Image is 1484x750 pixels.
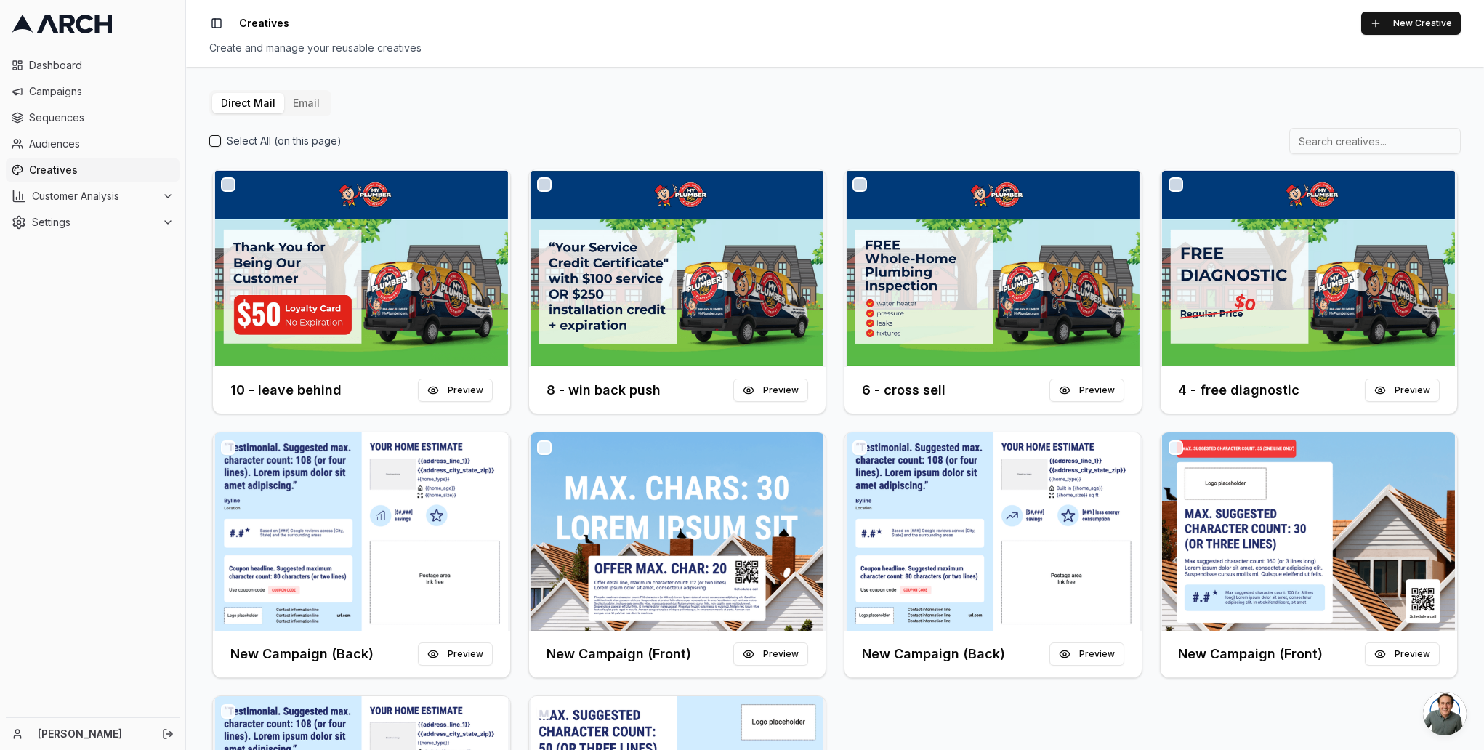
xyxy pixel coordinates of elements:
[1161,169,1458,367] img: Front creative for 4 - free diagnostic
[29,163,174,177] span: Creatives
[1049,642,1124,666] button: Preview
[213,169,510,367] img: Front creative for 10 - leave behind
[1365,379,1440,402] button: Preview
[6,54,180,77] a: Dashboard
[38,727,146,741] a: [PERSON_NAME]
[547,380,661,400] h3: 8 - win back push
[284,93,328,113] button: Email
[227,134,342,148] label: Select All (on this page)
[862,380,945,400] h3: 6 - cross sell
[529,169,826,367] img: Front creative for 8 - win back push
[29,137,174,151] span: Audiences
[32,189,156,203] span: Customer Analysis
[29,58,174,73] span: Dashboard
[29,110,174,125] span: Sequences
[418,642,493,666] button: Preview
[844,432,1142,630] img: Front creative for New Campaign (Back)
[547,644,691,664] h3: New Campaign (Front)
[230,644,374,664] h3: New Campaign (Back)
[239,16,289,31] span: Creatives
[418,379,493,402] button: Preview
[29,84,174,99] span: Campaigns
[1178,380,1299,400] h3: 4 - free diagnostic
[733,642,808,666] button: Preview
[1423,692,1467,735] div: Open chat
[733,379,808,402] button: Preview
[1049,379,1124,402] button: Preview
[1365,642,1440,666] button: Preview
[239,16,289,31] nav: breadcrumb
[1161,432,1458,630] img: Front creative for New Campaign (Front)
[1361,12,1461,35] button: New Creative
[1289,128,1461,154] input: Search creatives...
[6,158,180,182] a: Creatives
[32,215,156,230] span: Settings
[6,185,180,208] button: Customer Analysis
[6,80,180,103] a: Campaigns
[844,169,1142,367] img: Front creative for 6 - cross sell
[213,432,510,630] img: Front creative for New Campaign (Back)
[1178,644,1323,664] h3: New Campaign (Front)
[158,724,178,744] button: Log out
[529,432,826,630] img: Front creative for New Campaign (Front)
[6,106,180,129] a: Sequences
[212,93,284,113] button: Direct Mail
[6,132,180,156] a: Audiences
[862,644,1005,664] h3: New Campaign (Back)
[209,41,1461,55] div: Create and manage your reusable creatives
[6,211,180,234] button: Settings
[230,380,342,400] h3: 10 - leave behind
